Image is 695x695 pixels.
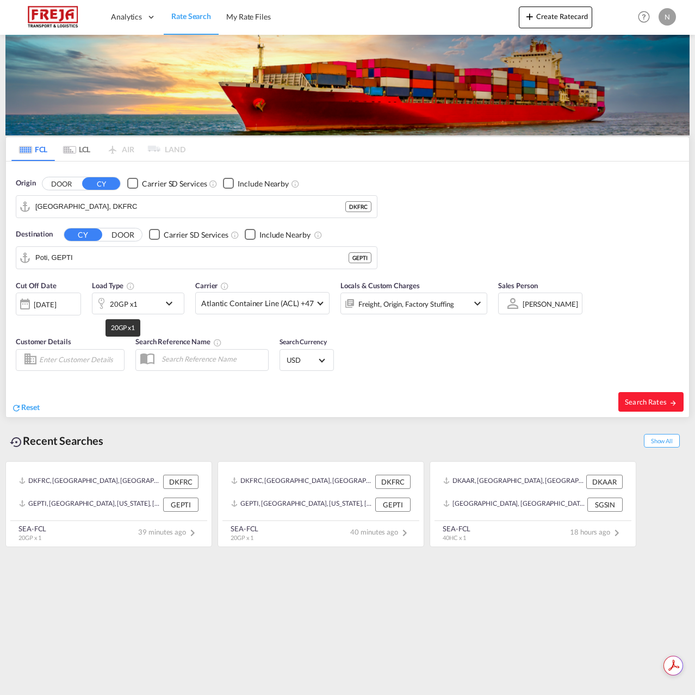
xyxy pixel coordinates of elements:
div: DKAAR, Aarhus, Denmark, Northern Europe, Europe [443,475,584,489]
input: Search Reference Name [156,351,268,367]
md-input-container: Poti, GEPTI [16,247,377,269]
md-icon: icon-plus 400-fg [523,10,536,23]
span: Rate Search [171,11,211,21]
div: Help [635,8,659,27]
span: Show All [644,434,680,448]
recent-search-card: DKFRC, [GEOGRAPHIC_DATA], [GEOGRAPHIC_DATA], [GEOGRAPHIC_DATA], [GEOGRAPHIC_DATA] DKFRCGEPTI, [GE... [5,461,212,547]
div: Freight Origin Factory Stuffingicon-chevron-down [340,293,487,314]
span: Search Currency [280,338,327,346]
span: 20GP x1 [111,324,135,332]
span: My Rate Files [226,12,271,21]
div: [DATE] [34,300,56,309]
span: Cut Off Date [16,281,57,290]
span: 20GP x 1 [231,534,253,541]
span: Search Reference Name [135,337,222,346]
div: N [659,8,676,26]
div: Include Nearby [259,229,311,240]
md-datepicker: Select [16,314,24,329]
button: Search Ratesicon-arrow-right [618,392,684,412]
md-select: Select Currency: $ USDUnited States Dollar [286,352,328,368]
div: DKFRC [163,475,198,489]
md-select: Sales Person: Nikolaj Korsvold [522,296,579,312]
md-icon: Unchecked: Search for CY (Container Yard) services for all selected carriers.Checked : Search for... [209,179,218,188]
div: GEPTI [349,252,371,263]
div: DKFRC, Fredericia, Denmark, Northern Europe, Europe [231,475,373,489]
div: DKFRC, Fredericia, Denmark, Northern Europe, Europe [19,475,160,489]
md-icon: Unchecked: Ignores neighbouring ports when fetching rates.Checked : Includes neighbouring ports w... [291,179,300,188]
span: Atlantic Container Line (ACL) +47 [201,298,314,309]
md-icon: icon-chevron-down [471,297,484,310]
div: [DATE] [16,293,81,315]
div: Freight Origin Factory Stuffing [358,296,454,312]
md-icon: icon-chevron-down [163,297,181,310]
input: Search by Port [35,198,345,215]
md-icon: The selected Trucker/Carrierwill be displayed in the rate results If the rates are from another f... [220,282,229,290]
span: Customer Details [16,337,71,346]
span: Analytics [111,11,142,22]
span: Reset [21,402,40,412]
md-tab-item: FCL [11,137,55,161]
md-icon: icon-chevron-right [398,526,411,539]
input: Enter Customer Details [39,352,121,368]
md-input-container: Fredericia, DKFRC [16,196,377,218]
recent-search-card: DKFRC, [GEOGRAPHIC_DATA], [GEOGRAPHIC_DATA], [GEOGRAPHIC_DATA], [GEOGRAPHIC_DATA] DKFRCGEPTI, [GE... [218,461,424,547]
button: DOOR [104,228,142,241]
span: 40 minutes ago [350,528,411,536]
div: GEPTI, Poti, Georgia, South West Asia, Asia Pacific [231,498,373,512]
span: Load Type [92,281,135,290]
span: Sales Person [498,281,538,290]
md-icon: icon-backup-restore [10,436,23,449]
md-icon: icon-refresh [11,403,21,413]
md-icon: Unchecked: Search for CY (Container Yard) services for all selected carriers.Checked : Search for... [231,231,239,239]
div: SEA-FCL [231,524,258,533]
img: LCL+%26+FCL+BACKGROUND.png [5,35,690,135]
span: 20GP x 1 [18,534,41,541]
md-icon: icon-information-outline [126,282,135,290]
img: 586607c025bf11f083711d99603023e7.png [16,5,90,29]
div: Include Nearby [238,178,289,189]
md-checkbox: Checkbox No Ink [149,229,228,240]
div: icon-refreshReset [11,402,40,414]
span: Locals & Custom Charges [340,281,420,290]
div: SGSIN [587,498,623,512]
div: Carrier SD Services [164,229,228,240]
span: Carrier [195,281,229,290]
md-checkbox: Checkbox No Ink [223,178,289,189]
div: DKAAR [586,475,623,489]
md-checkbox: Checkbox No Ink [245,229,311,240]
div: 20GP x1icon-chevron-down [92,293,184,314]
md-icon: icon-chevron-right [186,526,199,539]
md-icon: Your search will be saved by the below given name [213,338,222,347]
span: USD [287,355,317,365]
div: Carrier SD Services [142,178,207,189]
div: DKFRC [375,475,411,489]
div: DKFRC [345,201,371,212]
span: Origin [16,178,35,189]
div: GEPTI [163,498,198,512]
span: Search Rates [625,398,677,406]
div: GEPTI [375,498,411,512]
button: DOOR [42,177,80,190]
div: 20GP x1 [110,296,138,312]
span: Help [635,8,653,26]
span: 39 minutes ago [138,528,199,536]
div: SEA-FCL [18,524,46,533]
md-icon: icon-chevron-right [610,526,623,539]
button: icon-plus 400-fgCreate Ratecard [519,7,592,28]
div: Recent Searches [5,429,108,453]
button: CY [82,177,120,190]
span: Destination [16,229,53,240]
div: SGSIN, Singapore, Singapore, South East Asia, Asia Pacific [443,498,585,512]
div: GEPTI, Poti, Georgia, South West Asia, Asia Pacific [19,498,160,512]
recent-search-card: DKAAR, [GEOGRAPHIC_DATA], [GEOGRAPHIC_DATA], [GEOGRAPHIC_DATA], [GEOGRAPHIC_DATA] DKAAR[GEOGRAPHI... [430,461,636,547]
div: [PERSON_NAME] [523,300,578,308]
md-icon: Unchecked: Ignores neighbouring ports when fetching rates.Checked : Includes neighbouring ports w... [314,231,322,239]
md-pagination-wrapper: Use the left and right arrow keys to navigate between tabs [11,137,185,161]
div: SEA-FCL [443,524,470,533]
span: 18 hours ago [570,528,623,536]
span: 40HC x 1 [443,534,466,541]
button: CY [64,228,102,241]
input: Search by Port [35,250,349,266]
md-icon: icon-arrow-right [669,399,677,407]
